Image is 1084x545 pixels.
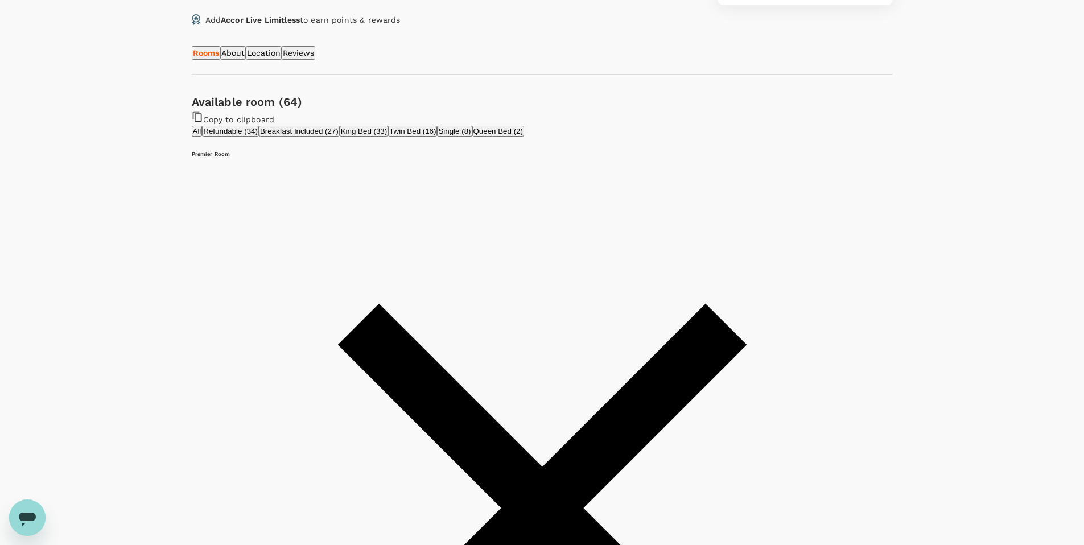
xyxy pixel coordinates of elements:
[202,126,259,137] button: Refundable (34)
[247,47,281,59] p: Location
[193,47,219,59] p: Rooms
[472,126,524,137] button: Queen Bed (2)
[192,126,203,137] button: All
[221,15,300,24] span: Accor Live Limitless
[192,115,275,124] label: Copy to clipboard
[192,150,893,158] h6: Premier Room
[340,126,389,137] button: King Bed (33)
[259,126,340,137] button: Breakfast Included (27)
[437,126,472,137] button: Single (8)
[283,47,314,59] p: Reviews
[221,47,245,59] p: About
[388,126,437,137] button: Twin Bed (16)
[192,93,893,111] h6: Available room (64)
[9,499,46,536] iframe: Button to launch messaging window
[205,14,401,26] p: Add to earn points & rewards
